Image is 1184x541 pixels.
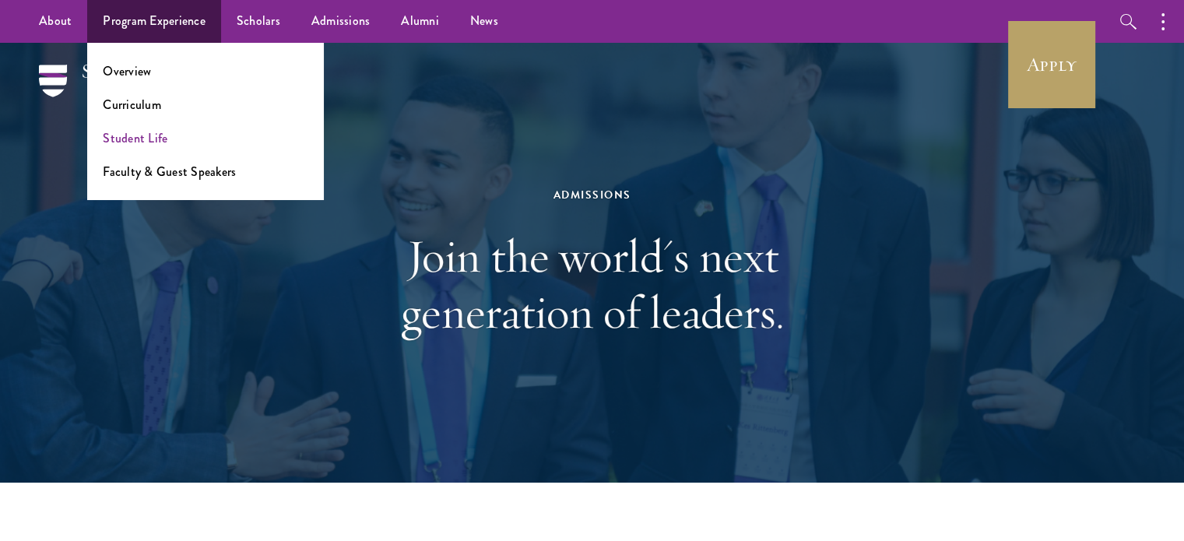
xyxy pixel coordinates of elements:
h1: Join the world's next generation of leaders. [324,228,861,340]
a: Overview [103,62,151,80]
a: Faculty & Guest Speakers [103,163,236,181]
a: Curriculum [103,96,161,114]
a: Apply [1008,21,1095,108]
div: Admissions [324,185,861,205]
img: Schwarzman Scholars [39,65,202,119]
a: Student Life [103,129,167,147]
